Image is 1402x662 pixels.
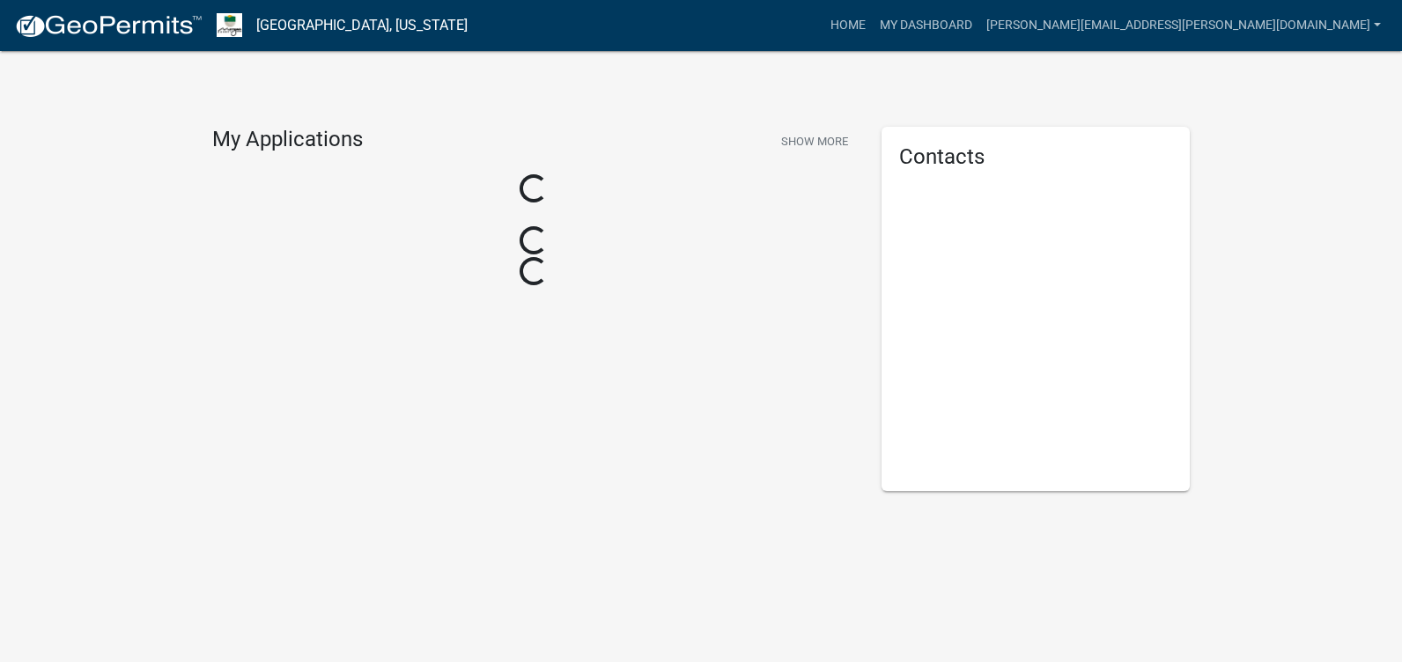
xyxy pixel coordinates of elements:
a: [GEOGRAPHIC_DATA], [US_STATE] [256,11,468,40]
a: [PERSON_NAME][EMAIL_ADDRESS][PERSON_NAME][DOMAIN_NAME] [979,9,1388,42]
h5: Contacts [899,144,1172,170]
button: Show More [774,127,855,156]
a: Home [823,9,873,42]
img: Morgan County, Indiana [217,13,242,37]
a: My Dashboard [873,9,979,42]
h4: My Applications [212,127,363,153]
